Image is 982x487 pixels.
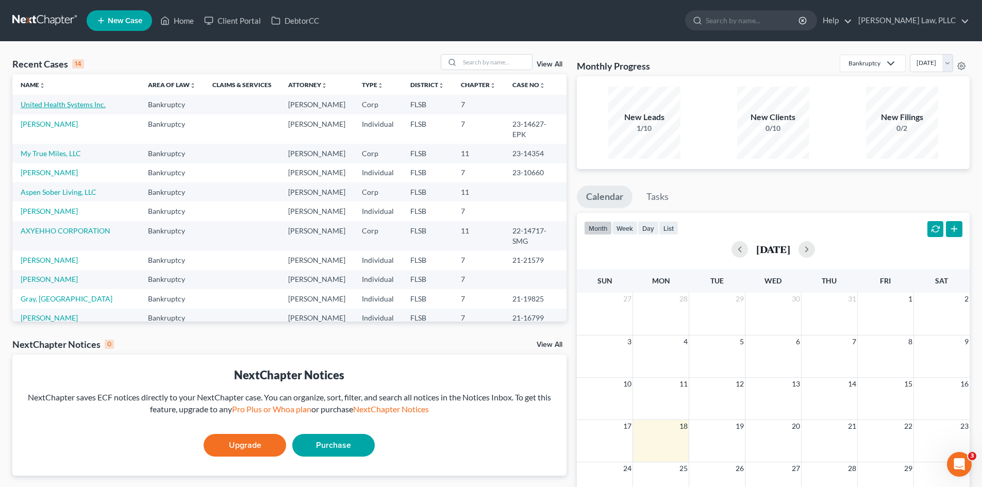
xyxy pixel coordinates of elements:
a: DebtorCC [266,11,324,30]
button: list [659,221,678,235]
span: 9 [963,335,970,348]
span: 8 [907,335,913,348]
span: 6 [795,335,801,348]
td: [PERSON_NAME] [280,270,354,289]
td: 23-14627-EPK [504,114,566,144]
i: unfold_more [321,82,327,89]
span: 28 [847,462,857,475]
td: 7 [453,95,504,114]
td: Bankruptcy [140,163,204,182]
td: [PERSON_NAME] [280,144,354,163]
a: AXYEHHO CORPORATION [21,226,110,235]
td: Individual [354,289,402,308]
div: 0 [105,340,114,349]
i: unfold_more [438,82,444,89]
td: Bankruptcy [140,201,204,221]
span: 3 [968,452,976,460]
span: 20 [791,420,801,432]
div: Bankruptcy [848,59,880,68]
a: [PERSON_NAME] [21,256,78,264]
td: [PERSON_NAME] [280,309,354,328]
a: My True Miles, LLC [21,149,81,158]
td: FLSB [402,309,453,328]
td: [PERSON_NAME] [280,163,354,182]
i: unfold_more [490,82,496,89]
span: 26 [735,462,745,475]
span: 22 [903,420,913,432]
a: United Health Systems Inc. [21,100,106,109]
a: Nameunfold_more [21,81,45,89]
div: New Filings [866,111,938,123]
div: 0/10 [737,123,809,133]
td: [PERSON_NAME] [280,289,354,308]
div: NextChapter Notices [12,338,114,350]
a: Gray, [GEOGRAPHIC_DATA] [21,294,112,303]
td: 7 [453,163,504,182]
td: 7 [453,309,504,328]
td: Individual [354,201,402,221]
td: FLSB [402,163,453,182]
span: 11 [678,378,689,390]
a: [PERSON_NAME] Law, PLLC [853,11,969,30]
a: Client Portal [199,11,266,30]
span: 4 [683,335,689,348]
span: 1 [907,293,913,305]
a: NextChapter Notices [353,404,429,414]
td: Corp [354,95,402,114]
td: 7 [453,114,504,144]
td: Individual [354,163,402,182]
td: 21-21579 [504,250,566,270]
td: FLSB [402,250,453,270]
h3: Monthly Progress [577,60,650,72]
span: 23 [959,420,970,432]
a: Pro Plus or Whoa plan [232,404,311,414]
span: Wed [764,276,781,285]
td: [PERSON_NAME] [280,114,354,144]
h2: [DATE] [756,244,790,255]
a: Upgrade [204,434,286,457]
a: [PERSON_NAME] [21,313,78,322]
td: 11 [453,221,504,250]
a: [PERSON_NAME] [21,275,78,283]
a: View All [537,61,562,68]
i: unfold_more [39,82,45,89]
td: FLSB [402,270,453,289]
a: [PERSON_NAME] [21,120,78,128]
span: 12 [735,378,745,390]
td: Bankruptcy [140,250,204,270]
a: Calendar [577,186,633,208]
span: Mon [652,276,670,285]
td: Corp [354,144,402,163]
td: [PERSON_NAME] [280,95,354,114]
div: 14 [72,59,84,69]
span: 2 [963,293,970,305]
a: Districtunfold_more [410,81,444,89]
a: Area of Lawunfold_more [148,81,196,89]
td: 22-14717-SMG [504,221,566,250]
td: Bankruptcy [140,144,204,163]
td: [PERSON_NAME] [280,221,354,250]
span: 17 [622,420,633,432]
span: 25 [678,462,689,475]
a: Aspen Sober Living, LLC [21,188,96,196]
span: 3 [626,335,633,348]
span: Fri [880,276,891,285]
td: FLSB [402,144,453,163]
i: unfold_more [539,82,545,89]
td: Bankruptcy [140,114,204,144]
span: 29 [903,462,913,475]
td: [PERSON_NAME] [280,201,354,221]
a: Case Nounfold_more [512,81,545,89]
td: 11 [453,182,504,201]
td: 11 [453,144,504,163]
td: Individual [354,114,402,144]
span: 30 [791,293,801,305]
span: 31 [847,293,857,305]
a: Attorneyunfold_more [288,81,327,89]
td: 7 [453,270,504,289]
i: unfold_more [377,82,384,89]
td: 23-10660 [504,163,566,182]
a: Help [818,11,852,30]
a: Typeunfold_more [362,81,384,89]
a: [PERSON_NAME] [21,207,78,215]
